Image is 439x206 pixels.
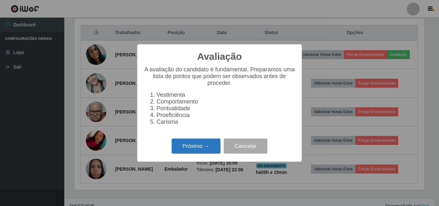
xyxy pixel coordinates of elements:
[157,119,295,125] li: Carisma
[157,112,295,119] li: Proeficiência
[197,51,242,62] h2: Avaliação
[157,105,295,112] li: Pontualidade
[144,66,295,86] p: A avaliação do candidato é fundamental. Preparamos uma lista de pontos que podem ser observados a...
[157,92,295,98] li: Vestimenta
[172,139,220,154] button: Próximo →
[157,98,295,105] li: Comportamento
[224,139,267,154] button: Cancelar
